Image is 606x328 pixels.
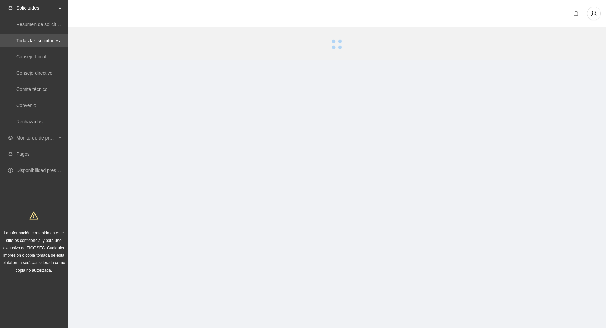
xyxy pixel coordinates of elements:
a: Resumen de solicitudes por aprobar [16,22,92,27]
span: warning [29,211,38,220]
a: Disponibilidad presupuestal [16,168,74,173]
a: Pagos [16,151,30,157]
span: Monitoreo de proyectos [16,131,56,145]
span: Solicitudes [16,1,56,15]
button: bell [571,8,582,19]
span: La información contenida en este sitio es confidencial y para uso exclusivo de FICOSEC. Cualquier... [3,231,65,273]
span: eye [8,135,13,140]
span: user [587,10,600,17]
a: Consejo Local [16,54,46,59]
a: Convenio [16,103,36,108]
a: Comité técnico [16,86,48,92]
span: bell [571,11,581,16]
a: Consejo directivo [16,70,52,76]
button: user [587,7,601,20]
a: Todas las solicitudes [16,38,60,43]
a: Rechazadas [16,119,43,124]
span: inbox [8,6,13,10]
